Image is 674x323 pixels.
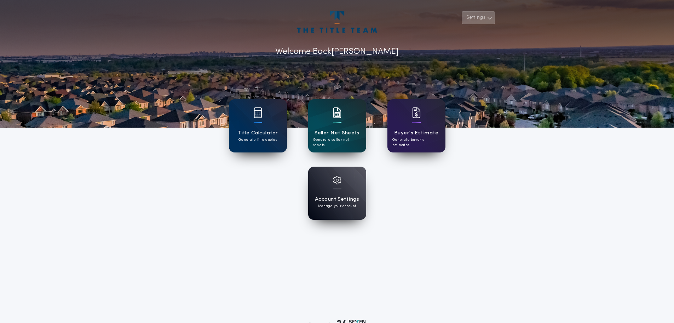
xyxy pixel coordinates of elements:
[297,11,376,33] img: account-logo
[333,176,341,184] img: card icon
[392,137,440,148] p: Generate buyer's estimates
[237,129,278,137] h1: Title Calculator
[308,167,366,220] a: card iconAccount SettingsManage your account
[315,195,359,204] h1: Account Settings
[308,99,366,152] a: card iconSeller Net SheetsGenerate seller net sheets
[315,129,359,137] h1: Seller Net Sheets
[387,99,445,152] a: card iconBuyer's EstimateGenerate buyer's estimates
[254,107,262,118] img: card icon
[313,137,361,148] p: Generate seller net sheets
[333,107,341,118] img: card icon
[318,204,356,209] p: Manage your account
[238,137,277,143] p: Generate title quotes
[394,129,438,137] h1: Buyer's Estimate
[412,107,421,118] img: card icon
[229,99,287,152] a: card iconTitle CalculatorGenerate title quotes
[462,11,495,24] button: Settings
[275,45,399,58] p: Welcome Back [PERSON_NAME]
